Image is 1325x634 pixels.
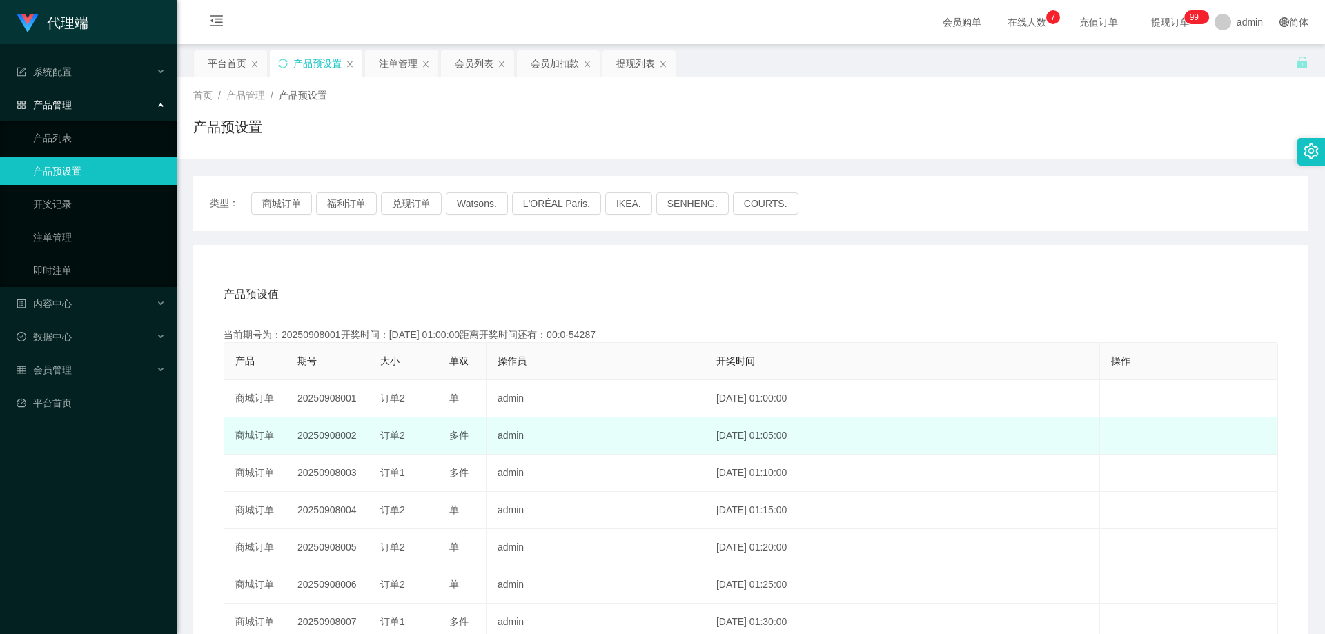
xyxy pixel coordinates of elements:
i: 图标: table [17,365,26,375]
a: 开奖记录 [33,190,166,218]
span: 订单2 [380,579,405,590]
span: 开奖时间 [716,355,755,366]
span: 会员管理 [17,364,72,375]
h1: 产品预设置 [193,117,262,137]
td: 20250908004 [286,492,369,529]
span: 产品管理 [17,99,72,110]
td: admin [487,492,705,529]
p: 7 [1051,10,1056,24]
div: 注单管理 [379,50,418,77]
td: 20250908006 [286,566,369,604]
i: 图标: appstore-o [17,100,26,110]
a: 图标: dashboard平台首页 [17,389,166,417]
i: 图标: close [583,60,591,68]
div: 会员列表 [455,50,493,77]
h1: 代理端 [47,1,88,45]
button: IKEA. [605,192,652,215]
a: 代理端 [17,17,88,28]
span: 操作 [1111,355,1130,366]
span: 在线人数 [1001,17,1053,27]
span: 产品预设置 [279,90,327,101]
td: 20250908003 [286,455,369,492]
i: 图标: close [422,60,430,68]
span: 提现订单 [1144,17,1197,27]
td: 商城订单 [224,417,286,455]
span: 内容中心 [17,298,72,309]
span: 产品管理 [226,90,265,101]
i: 图标: close [659,60,667,68]
td: 商城订单 [224,380,286,417]
td: admin [487,455,705,492]
td: 商城订单 [224,455,286,492]
td: 商城订单 [224,566,286,604]
span: 期号 [297,355,317,366]
button: 福利订单 [316,192,377,215]
span: 单 [449,579,459,590]
span: 单 [449,542,459,553]
td: admin [487,566,705,604]
i: 图标: profile [17,299,26,308]
span: 订单2 [380,542,405,553]
td: 20250908001 [286,380,369,417]
i: 图标: sync [278,59,288,68]
i: 图标: form [17,67,26,77]
td: [DATE] 01:15:00 [705,492,1100,529]
i: 图标: unlock [1296,56,1308,68]
span: 订单2 [380,430,405,441]
span: 订单1 [380,616,405,627]
button: COURTS. [733,192,798,215]
td: [DATE] 01:10:00 [705,455,1100,492]
div: 会员加扣款 [531,50,579,77]
span: 操作员 [498,355,527,366]
span: 订单2 [380,393,405,404]
td: admin [487,529,705,566]
td: 商城订单 [224,529,286,566]
button: L'ORÉAL Paris. [512,192,601,215]
span: 多件 [449,430,469,441]
i: 图标: global [1279,17,1289,27]
td: [DATE] 01:05:00 [705,417,1100,455]
td: [DATE] 01:25:00 [705,566,1100,604]
i: 图标: menu-fold [193,1,240,45]
span: 订单2 [380,504,405,515]
button: 商城订单 [251,192,312,215]
span: 多件 [449,616,469,627]
td: admin [487,417,705,455]
i: 图标: close [346,60,354,68]
span: / [271,90,273,101]
button: SENHENG. [656,192,729,215]
div: 当前期号为：20250908001开奖时间：[DATE] 01:00:00距离开奖时间还有：00:0-54287 [224,328,1278,342]
td: 商城订单 [224,492,286,529]
span: 单 [449,393,459,404]
sup: 1112 [1184,10,1209,24]
td: admin [487,380,705,417]
td: 20250908005 [286,529,369,566]
span: 订单1 [380,467,405,478]
span: 数据中心 [17,331,72,342]
span: 多件 [449,467,469,478]
span: 大小 [380,355,400,366]
span: / [218,90,221,101]
sup: 7 [1046,10,1060,24]
i: 图标: check-circle-o [17,332,26,341]
div: 平台首页 [208,50,246,77]
button: Watsons. [446,192,508,215]
td: [DATE] 01:20:00 [705,529,1100,566]
img: logo.9652507e.png [17,14,39,33]
i: 图标: close [251,60,259,68]
div: 提现列表 [616,50,655,77]
span: 产品 [235,355,255,366]
span: 首页 [193,90,213,101]
i: 图标: setting [1304,143,1319,159]
td: [DATE] 01:00:00 [705,380,1100,417]
button: 兑现订单 [381,192,442,215]
span: 单双 [449,355,469,366]
td: 20250908002 [286,417,369,455]
a: 产品预设置 [33,157,166,185]
a: 注单管理 [33,224,166,251]
a: 产品列表 [33,124,166,152]
span: 产品预设值 [224,286,279,303]
span: 类型： [210,192,251,215]
div: 产品预设置 [293,50,342,77]
span: 单 [449,504,459,515]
